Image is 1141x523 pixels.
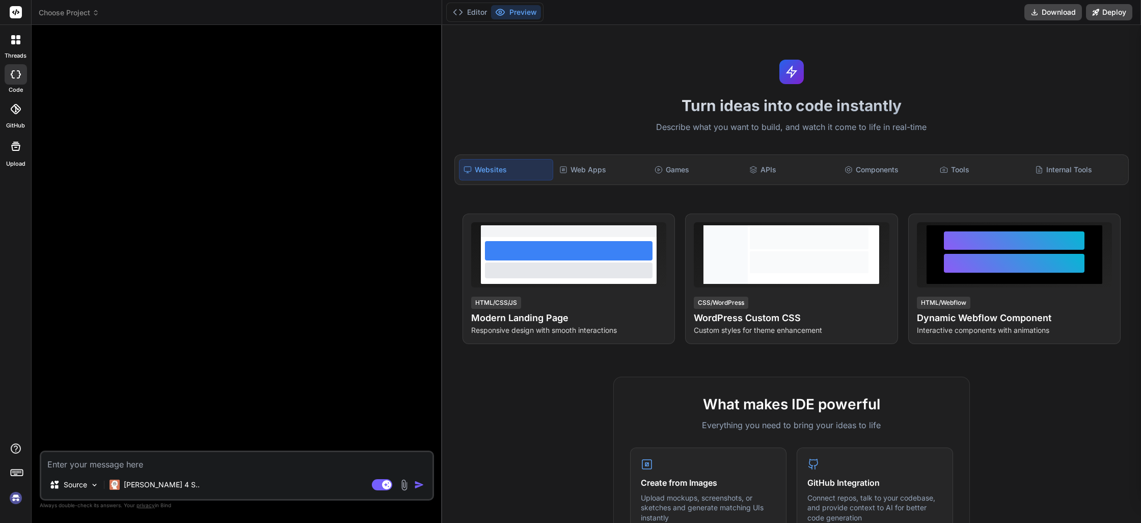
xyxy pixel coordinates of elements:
div: HTML/CSS/JS [471,297,521,309]
label: Upload [6,160,25,168]
div: Tools [936,159,1029,180]
p: [PERSON_NAME] 4 S.. [124,480,200,490]
h4: Modern Landing Page [471,311,666,325]
button: Editor [449,5,491,19]
p: Always double-check its answers. Your in Bind [40,501,434,510]
h4: WordPress Custom CSS [694,311,889,325]
img: icon [414,480,424,490]
p: Interactive components with animations [917,325,1112,335]
img: attachment [398,479,410,491]
img: Claude 4 Sonnet [110,480,120,490]
p: Upload mockups, screenshots, or sketches and generate matching UIs instantly [641,493,776,523]
div: HTML/Webflow [917,297,970,309]
p: Custom styles for theme enhancement [694,325,889,335]
div: Websites [459,159,553,180]
p: Connect repos, talk to your codebase, and provide context to AI for better code generation [807,493,942,523]
label: GitHub [6,121,25,130]
div: APIs [745,159,838,180]
button: Deploy [1086,4,1132,20]
button: Preview [491,5,541,19]
div: Web Apps [555,159,648,180]
label: threads [5,51,26,60]
img: signin [7,489,24,507]
h2: What makes IDE powerful [630,394,953,415]
img: Pick Models [90,481,99,489]
div: CSS/WordPress [694,297,748,309]
div: Internal Tools [1031,159,1124,180]
p: Everything you need to bring your ideas to life [630,419,953,431]
h4: Dynamic Webflow Component [917,311,1112,325]
button: Download [1024,4,1082,20]
span: Choose Project [39,8,99,18]
span: privacy [137,502,155,508]
div: Components [840,159,934,180]
h1: Turn ideas into code instantly [448,96,1135,115]
p: Responsive design with smooth interactions [471,325,666,335]
h4: Create from Images [641,477,776,489]
p: Describe what you want to build, and watch it come to life in real-time [448,121,1135,134]
h4: GitHub Integration [807,477,942,489]
div: Games [650,159,744,180]
label: code [9,86,23,94]
p: Source [64,480,87,490]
